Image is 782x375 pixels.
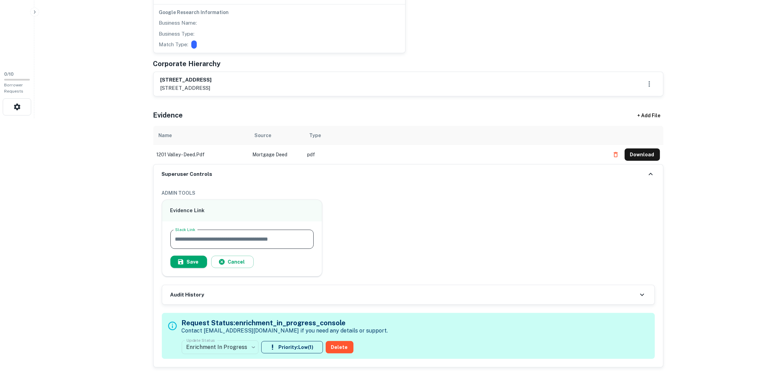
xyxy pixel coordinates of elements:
td: 1201 valley - deed.pdf [153,145,249,164]
th: Name [153,126,249,145]
th: Source [249,126,304,145]
th: Type [304,126,606,145]
div: Name [159,131,172,140]
p: Match Type: [159,40,189,49]
h6: Evidence Link [170,207,314,215]
button: Cancel [211,256,254,268]
span: 0 / 10 [4,72,14,77]
div: scrollable content [153,126,663,164]
td: Mortgage Deed [249,145,304,164]
div: Enrichment In Progress [182,338,258,357]
h6: Google Research Information [159,9,400,16]
button: Delete file [610,149,622,160]
p: [STREET_ADDRESS] [160,84,212,92]
div: + Add File [625,109,673,122]
label: Slack Link [175,227,195,232]
h5: Evidence [153,110,183,120]
div: Type [310,131,321,140]
button: Delete [326,341,353,353]
button: Download [625,148,660,161]
iframe: Chat Widget [748,320,782,353]
h6: [STREET_ADDRESS] [160,76,212,84]
td: pdf [304,145,606,164]
p: Business Type: [159,30,195,38]
button: Save [170,256,207,268]
h5: Request Status: enrichment_in_progress_console [182,318,388,328]
p: Contact [EMAIL_ADDRESS][DOMAIN_NAME] if you need any details or support. [182,327,388,335]
h6: Audit History [170,291,204,299]
h5: Corporate Hierarchy [153,59,221,69]
span: Borrower Requests [4,83,23,94]
h6: Superuser Controls [162,170,213,178]
label: Update Status [187,337,215,343]
div: Source [255,131,272,140]
button: Priority:Low(1) [261,341,323,353]
h6: ADMIN TOOLS [162,189,655,197]
p: Business Name: [159,19,197,27]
